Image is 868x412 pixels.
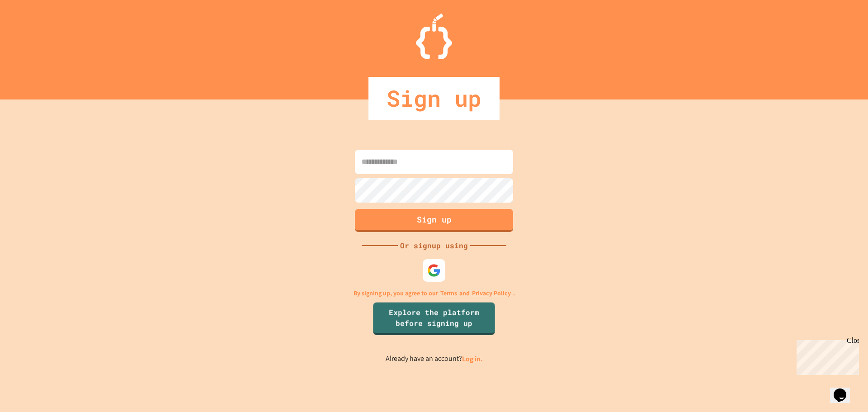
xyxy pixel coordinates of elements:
img: Logo.svg [416,14,452,59]
img: google-icon.svg [427,264,441,277]
div: Sign up [368,77,500,120]
div: Or signup using [398,240,470,251]
div: Chat with us now!Close [4,4,62,57]
iframe: chat widget [793,336,859,375]
p: Already have an account? [386,353,483,365]
button: Sign up [355,209,513,232]
p: By signing up, you agree to our and . [354,289,515,298]
iframe: chat widget [830,376,859,403]
a: Log in. [462,354,483,364]
a: Explore the platform before signing up [373,302,495,335]
a: Terms [440,289,457,298]
a: Privacy Policy [472,289,511,298]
